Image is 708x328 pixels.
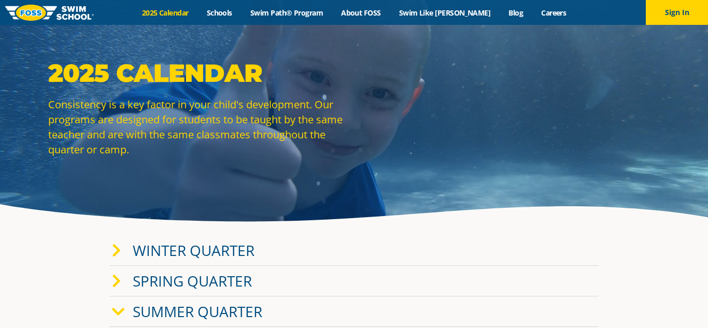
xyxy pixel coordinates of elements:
[48,58,262,88] strong: 2025 Calendar
[48,97,349,157] p: Consistency is a key factor in your child's development. Our programs are designed for students t...
[390,8,500,18] a: Swim Like [PERSON_NAME]
[532,8,575,18] a: Careers
[5,5,94,21] img: FOSS Swim School Logo
[197,8,241,18] a: Schools
[133,8,197,18] a: 2025 Calendar
[500,8,532,18] a: Blog
[332,8,390,18] a: About FOSS
[133,271,252,291] a: Spring Quarter
[133,240,254,260] a: Winter Quarter
[133,302,262,321] a: Summer Quarter
[241,8,332,18] a: Swim Path® Program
